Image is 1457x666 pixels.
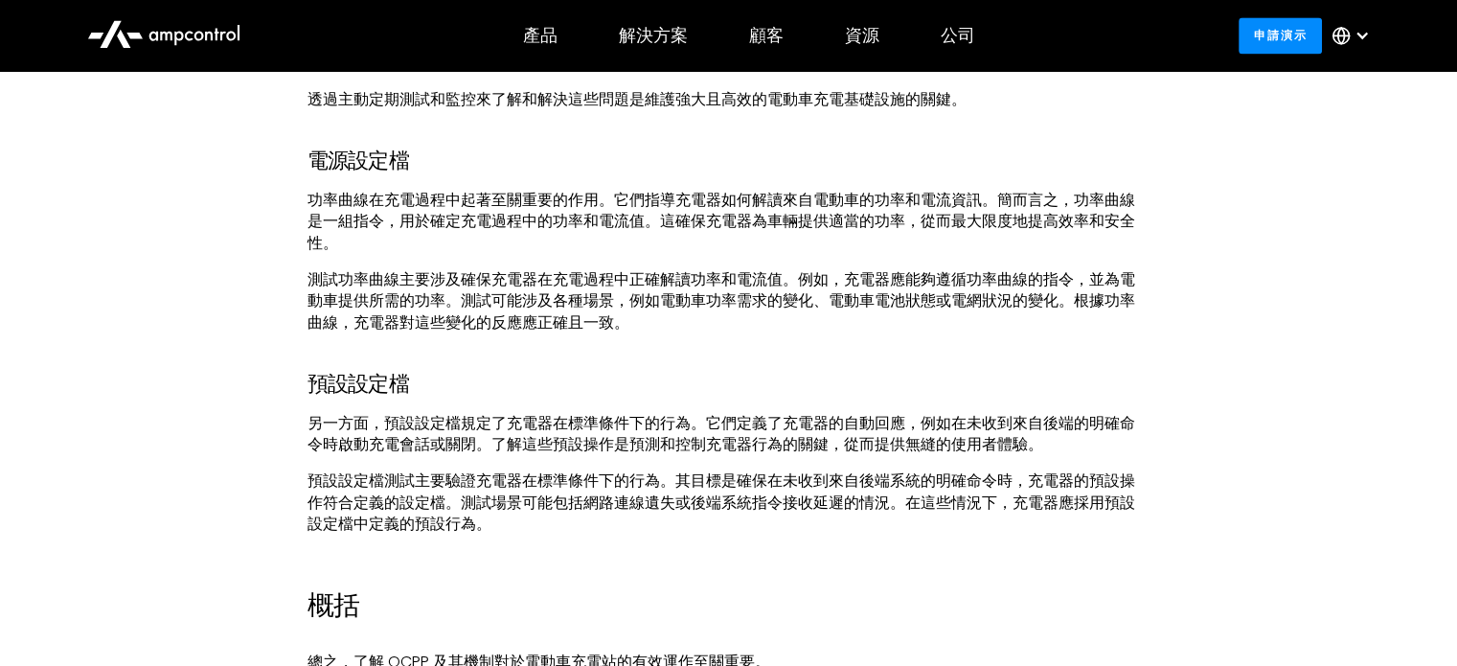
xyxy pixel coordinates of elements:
font: 解決方案 [619,23,688,47]
font: 電源設定檔 [307,146,409,175]
div: 公司 [941,25,975,46]
font: 申請演示 [1253,27,1307,43]
font: 資源 [845,23,879,47]
a: 申請演示 [1239,17,1322,53]
font: 測試功率曲線主要涉及確保充電器在充電過程中正確解讀功率和電流值。例如，充電器應能夠遵循功率曲線的指令，並為電動車提供所需的功率。測試可能涉及各種場景，例如電動車功率需求的變化、電動車電池狀態或電... [307,268,1135,333]
div: 顧客 [749,25,784,46]
font: 功率曲線在充電過程中起著至關重要的作用。它們指導充電器如何解讀來自電動車的功率和電流資訊。簡而言之，功率曲線是一組指令，用於確定充電過程中的功率和電流值。這確保充電器為車輛提供適當的功率，從而最... [307,189,1135,254]
font: 透過主動定期測試和監控來了解和解決這些問題是維護強大且高效的電動車充電基礎設施的關鍵。 [307,88,967,110]
div: 產品 [523,25,558,46]
div: 解決方案 [619,25,688,46]
font: 產品 [523,23,558,47]
font: 另一方面，預設設定檔規定了充電器在標準條件下的行為。它們定義了充電器的自動回應，例如在未收到來自後端的明確命令時啟動充電會話或關閉。了解這些預設操作是預測和控制充電器行為的關鍵，從而提供無縫的使... [307,412,1135,455]
font: 顧客 [749,23,784,47]
font: 概括 [307,586,359,624]
font: 預設設定檔 [307,369,409,399]
font: 公司 [941,23,975,47]
div: 資源 [845,25,879,46]
font: 預設設定檔測試主要驗證充電器在標準條件下的行為。其目標是確保在未收到來自後端系統的明確命令時，充電器的預設操作符合定義的設定檔。測試場景可能包括網路連線遺失或後端系統指令接收延遲的情況。在這些情... [307,470,1135,535]
font: －如果沒有適當的設置，有效使用者可能會被拒絕存取充電服務，或允許未經授權的使用，這兩者都會破壞系統的可靠性。 [327,30,1150,73]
